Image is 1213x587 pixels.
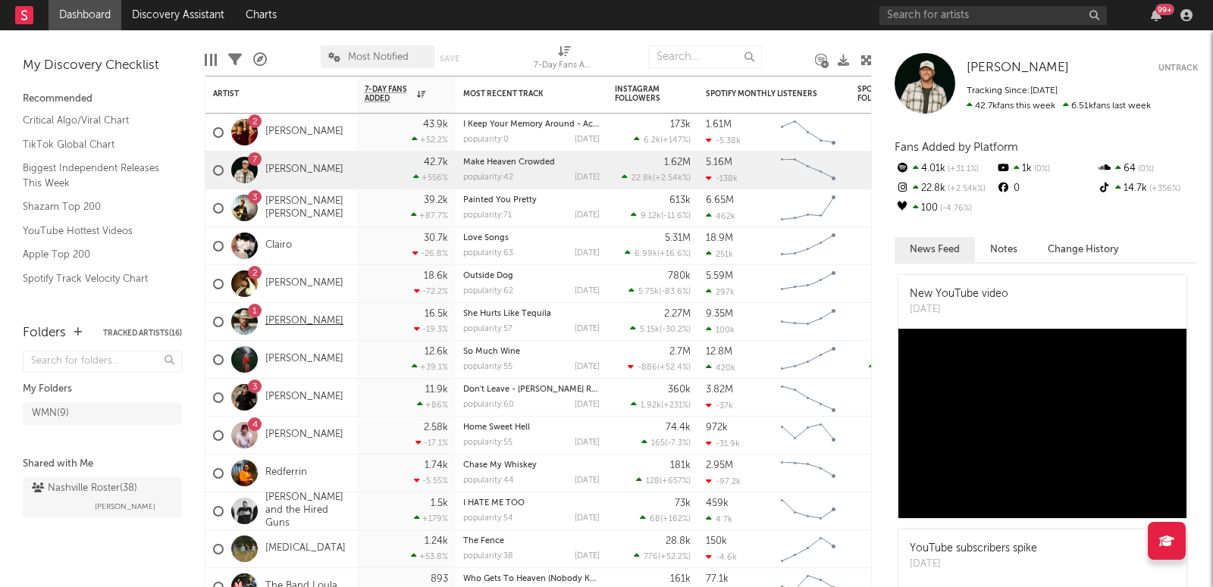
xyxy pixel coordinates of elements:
[463,272,513,280] a: Outside Dog
[534,38,594,82] div: 7-Day Fans Added (7-Day Fans Added)
[666,423,691,432] div: 74.4k
[463,211,512,220] div: popularity: 71
[463,514,513,523] div: popularity: 54
[265,277,343,290] a: [PERSON_NAME]
[23,223,167,239] a: YouTube Hottest Videos
[575,439,600,447] div: [DATE]
[463,461,600,470] div: Chase My Whiskey
[95,498,155,516] span: [PERSON_NAME]
[431,574,448,584] div: 893
[414,514,448,523] div: +179 %
[895,142,1018,153] span: Fans Added by Platform
[706,401,733,411] div: -37k
[253,38,267,82] div: A&R Pipeline
[774,492,842,530] svg: Chart title
[640,514,691,523] div: ( )
[774,151,842,189] svg: Chart title
[670,574,691,584] div: 161k
[664,309,691,319] div: 2.27M
[638,364,657,372] span: -886
[636,476,691,486] div: ( )
[663,401,688,410] span: +231 %
[265,391,343,404] a: [PERSON_NAME]
[644,553,658,561] span: 776
[463,136,509,144] div: popularity: 0
[463,575,600,583] div: Who Gets To Heaven (Nobody Knows)
[661,288,688,296] span: -83.6 %
[423,120,448,130] div: 43.9k
[411,551,448,561] div: +53.8 %
[425,536,448,546] div: 1.24k
[628,362,691,372] div: ( )
[660,553,688,561] span: +52.2 %
[265,429,343,442] a: [PERSON_NAME]
[774,530,842,568] svg: Chart title
[670,120,691,130] div: 173k
[23,160,167,191] a: Biggest Independent Releases This Week
[774,114,842,151] svg: Chart title
[411,211,448,220] div: +87.7 %
[706,498,729,508] div: 459k
[463,249,513,258] div: popularity: 63
[628,286,691,296] div: ( )
[1147,185,1180,193] span: +356 %
[575,211,600,220] div: [DATE]
[967,86,1058,95] span: Tracking Since: [DATE]
[23,270,167,287] a: Spotify Track Velocity Chart
[265,195,349,221] a: [PERSON_NAME] [PERSON_NAME]
[669,195,691,205] div: 613k
[265,126,343,139] a: [PERSON_NAME]
[463,461,537,470] a: Chase My Whiskey
[1136,165,1154,173] span: 0 %
[641,438,691,448] div: ( )
[265,353,343,366] a: [PERSON_NAME]
[975,237,1033,262] button: Notes
[1097,159,1198,179] div: 64
[23,198,167,215] a: Shazam Top 200
[463,423,600,432] div: Home Sweet Hell
[706,574,729,584] div: 77.1k
[205,38,217,82] div: Edit Columns
[774,379,842,417] svg: Chart title
[706,120,732,130] div: 1.61M
[463,348,600,356] div: So Much Wine
[706,385,733,395] div: 3.82M
[463,439,512,447] div: popularity: 55
[669,347,691,357] div: 2.7M
[575,363,600,371] div: [DATE]
[463,310,551,318] a: She Hurts Like Tequila
[575,401,600,409] div: [DATE]
[622,173,691,183] div: ( )
[1151,9,1161,21] button: 99+
[910,286,1008,302] div: New YouTube video
[463,272,600,280] div: Outside Dog
[706,249,733,259] div: 251k
[651,439,665,448] span: 165
[23,477,182,518] a: Nashville Roster(38)[PERSON_NAME]
[648,45,762,68] input: Search...
[575,287,600,295] div: [DATE]
[945,185,986,193] span: +2.54k %
[1032,165,1050,173] span: 0 %
[663,212,688,220] span: -11.6 %
[774,341,842,379] svg: Chart title
[632,174,653,183] span: 22.8k
[103,329,182,337] button: Tracked Artists(16)
[463,196,537,205] a: Painted You Pretty
[463,575,613,583] a: Who Gets To Heaven (Nobody Knows)
[706,233,733,243] div: 18.9M
[706,136,741,145] div: -5.38k
[967,101,1055,111] span: 42.7k fans this week
[463,310,600,318] div: She Hurts Like Tequila
[774,265,842,303] svg: Chart title
[706,552,737,562] div: -4.6k
[463,287,513,295] div: popularity: 62
[575,514,600,523] div: [DATE]
[463,234,600,242] div: Love Songs
[463,196,600,205] div: Painted You Pretty
[425,347,448,357] div: 12.6k
[414,324,448,334] div: -19.3 %
[945,165,979,173] span: +31.1 %
[265,492,349,530] a: [PERSON_NAME] and the Hired Guns
[663,136,688,145] span: +147 %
